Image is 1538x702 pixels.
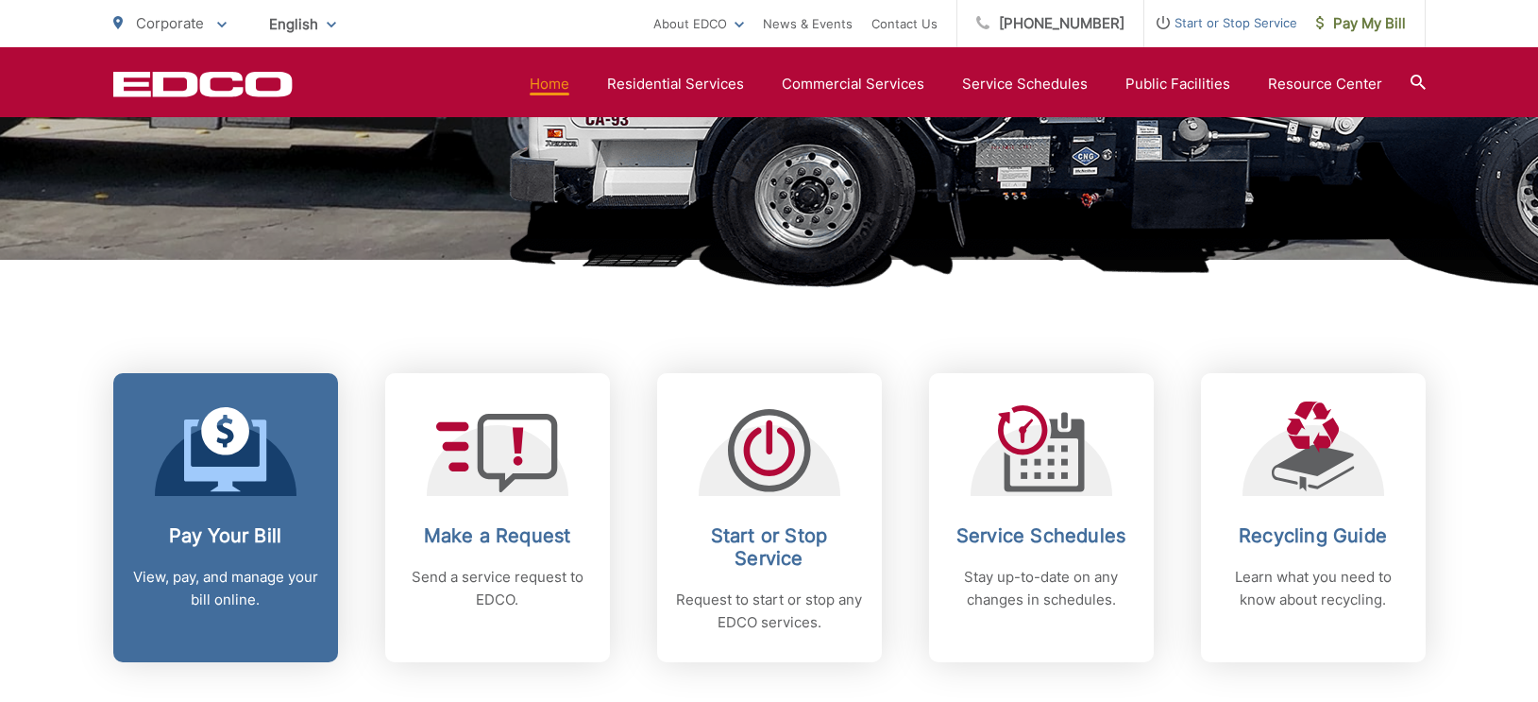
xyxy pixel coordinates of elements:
p: Send a service request to EDCO. [404,566,591,611]
a: Contact Us [871,12,938,35]
p: Request to start or stop any EDCO services. [676,589,863,634]
p: Learn what you need to know about recycling. [1220,566,1407,611]
h2: Make a Request [404,524,591,547]
p: Stay up-to-date on any changes in schedules. [948,566,1135,611]
span: English [255,8,350,41]
a: Service Schedules Stay up-to-date on any changes in schedules. [929,373,1154,662]
span: Pay My Bill [1316,12,1406,35]
h2: Recycling Guide [1220,524,1407,547]
h2: Start or Stop Service [676,524,863,570]
a: Residential Services [607,73,744,95]
a: EDCD logo. Return to the homepage. [113,71,293,97]
a: Recycling Guide Learn what you need to know about recycling. [1201,373,1426,662]
a: Public Facilities [1125,73,1230,95]
a: Make a Request Send a service request to EDCO. [385,373,610,662]
a: About EDCO [653,12,744,35]
a: Home [530,73,569,95]
a: Resource Center [1268,73,1382,95]
a: News & Events [763,12,853,35]
a: Commercial Services [782,73,924,95]
a: Pay Your Bill View, pay, and manage your bill online. [113,373,338,662]
p: View, pay, and manage your bill online. [132,566,319,611]
span: Corporate [136,14,204,32]
h2: Service Schedules [948,524,1135,547]
h2: Pay Your Bill [132,524,319,547]
a: Service Schedules [962,73,1088,95]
